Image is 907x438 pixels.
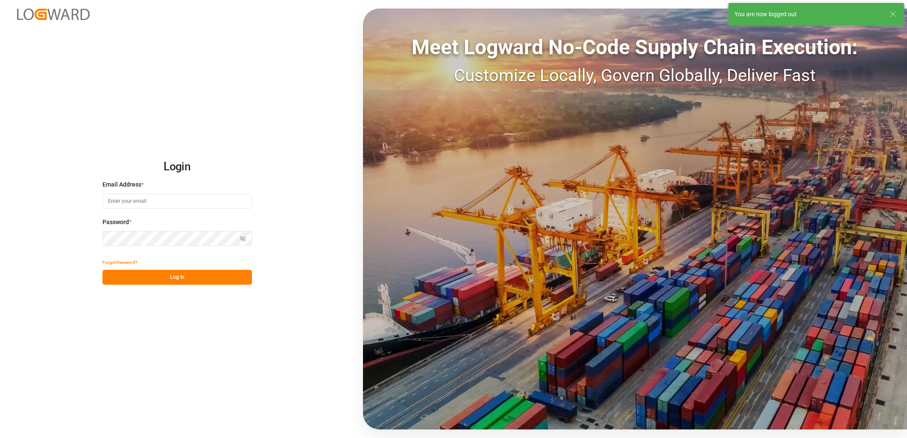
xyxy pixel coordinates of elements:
input: Enter your email [102,194,252,209]
button: Forgot Password? [102,255,138,270]
div: You are now logged out [734,10,881,19]
img: Logward_new_orange.png [17,9,90,20]
span: Email Address [102,180,141,189]
div: Customize Locally, Govern Globally, Deliver Fast [363,63,907,88]
div: Meet Logward No-Code Supply Chain Execution: [363,32,907,63]
button: Log In [102,270,252,285]
span: Password [102,218,129,227]
h2: Login [102,153,252,181]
